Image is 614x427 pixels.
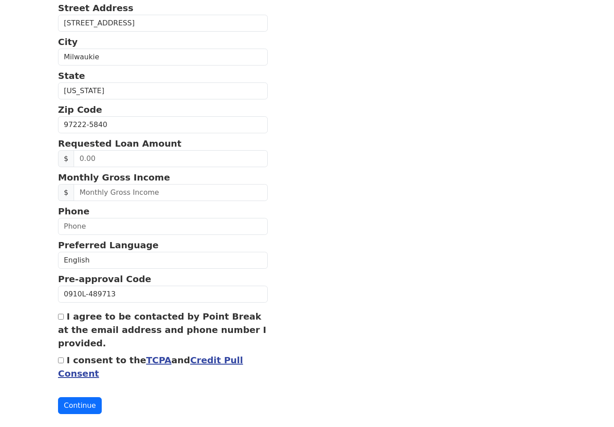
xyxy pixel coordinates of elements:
[58,171,268,184] p: Monthly Gross Income
[58,240,158,250] strong: Preferred Language
[58,206,89,217] strong: Phone
[74,150,268,167] input: 0.00
[58,15,268,32] input: Street Address
[58,37,78,47] strong: City
[58,138,182,149] strong: Requested Loan Amount
[58,397,102,414] button: Continue
[58,286,268,303] input: Pre-approval Code
[58,104,102,115] strong: Zip Code
[58,3,133,13] strong: Street Address
[58,70,85,81] strong: State
[58,49,268,66] input: City
[74,184,268,201] input: Monthly Gross Income
[58,218,268,235] input: Phone
[146,355,171,365] a: TCPA
[58,274,151,284] strong: Pre-approval Code
[58,311,266,349] label: I agree to be contacted by Point Break at the email address and phone number I provided.
[58,116,268,133] input: Zip Code
[58,184,74,201] span: $
[58,150,74,167] span: $
[58,355,243,379] label: I consent to the and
